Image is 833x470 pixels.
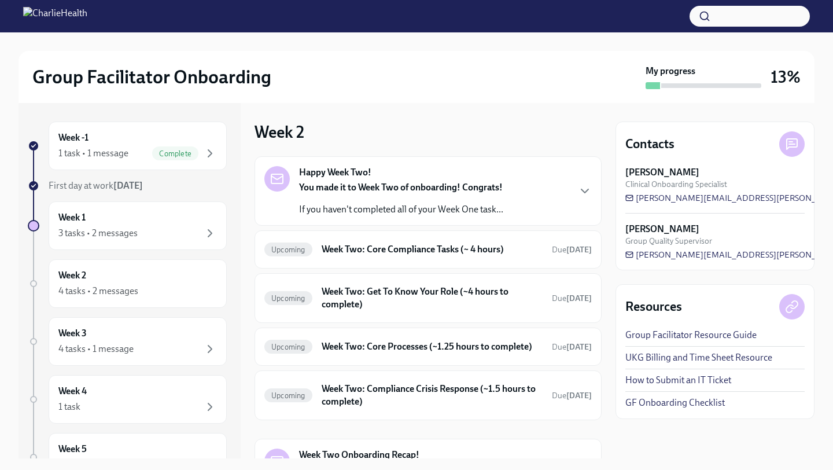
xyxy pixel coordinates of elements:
[566,342,592,352] strong: [DATE]
[299,182,503,193] strong: You made it to Week Two of onboarding! Congrats!
[28,179,227,192] a: First day at work[DATE]
[152,149,198,158] span: Complete
[58,211,86,224] h6: Week 1
[264,294,312,303] span: Upcoming
[58,401,80,413] div: 1 task
[322,285,543,311] h6: Week Two: Get To Know Your Role (~4 hours to complete)
[625,223,699,236] strong: [PERSON_NAME]
[58,343,134,355] div: 4 tasks • 1 message
[23,7,87,25] img: CharlieHealth
[28,122,227,170] a: Week -11 task • 1 messageComplete
[58,147,128,160] div: 1 task • 1 message
[625,329,757,342] a: Group Facilitator Resource Guide
[322,383,543,408] h6: Week Two: Compliance Crisis Response (~1.5 hours to complete)
[566,245,592,255] strong: [DATE]
[58,285,138,298] div: 4 tasks • 2 messages
[646,65,695,78] strong: My progress
[299,203,503,216] p: If you haven't completed all of your Week One task...
[771,67,801,87] h3: 13%
[299,166,371,179] strong: Happy Week Two!
[566,293,592,303] strong: [DATE]
[625,166,699,179] strong: [PERSON_NAME]
[58,385,87,398] h6: Week 4
[264,245,312,254] span: Upcoming
[264,337,592,356] a: UpcomingWeek Two: Core Processes (~1.25 hours to complete)Due[DATE]
[552,390,592,401] span: October 7th, 2025 09:00
[28,317,227,366] a: Week 34 tasks • 1 message
[28,259,227,308] a: Week 24 tasks • 2 messages
[625,135,674,153] h4: Contacts
[552,342,592,352] span: Due
[32,65,271,89] h2: Group Facilitator Onboarding
[625,236,712,247] span: Group Quality Supervisor
[113,180,143,191] strong: [DATE]
[625,396,725,409] a: GF Onboarding Checklist
[58,131,89,144] h6: Week -1
[625,298,682,315] h4: Resources
[625,351,772,364] a: UKG Billing and Time Sheet Resource
[625,179,727,190] span: Clinical Onboarding Specialist
[28,201,227,250] a: Week 13 tasks • 2 messages
[625,374,731,387] a: How to Submit an IT Ticket
[322,243,543,256] h6: Week Two: Core Compliance Tasks (~ 4 hours)
[552,244,592,255] span: October 7th, 2025 09:00
[552,293,592,304] span: October 7th, 2025 09:00
[552,245,592,255] span: Due
[58,227,138,240] div: 3 tasks • 2 messages
[299,449,419,461] strong: Week Two Onboarding Recap!
[552,342,592,352] span: October 7th, 2025 09:00
[49,180,143,191] span: First day at work
[552,391,592,401] span: Due
[566,391,592,401] strong: [DATE]
[264,283,592,313] a: UpcomingWeek Two: Get To Know Your Role (~4 hours to complete)Due[DATE]
[264,343,312,351] span: Upcoming
[264,240,592,259] a: UpcomingWeek Two: Core Compliance Tasks (~ 4 hours)Due[DATE]
[58,327,87,340] h6: Week 3
[58,443,87,456] h6: Week 5
[58,269,86,282] h6: Week 2
[322,340,543,353] h6: Week Two: Core Processes (~1.25 hours to complete)
[264,391,312,400] span: Upcoming
[552,293,592,303] span: Due
[28,375,227,424] a: Week 41 task
[255,122,304,142] h3: Week 2
[264,380,592,410] a: UpcomingWeek Two: Compliance Crisis Response (~1.5 hours to complete)Due[DATE]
